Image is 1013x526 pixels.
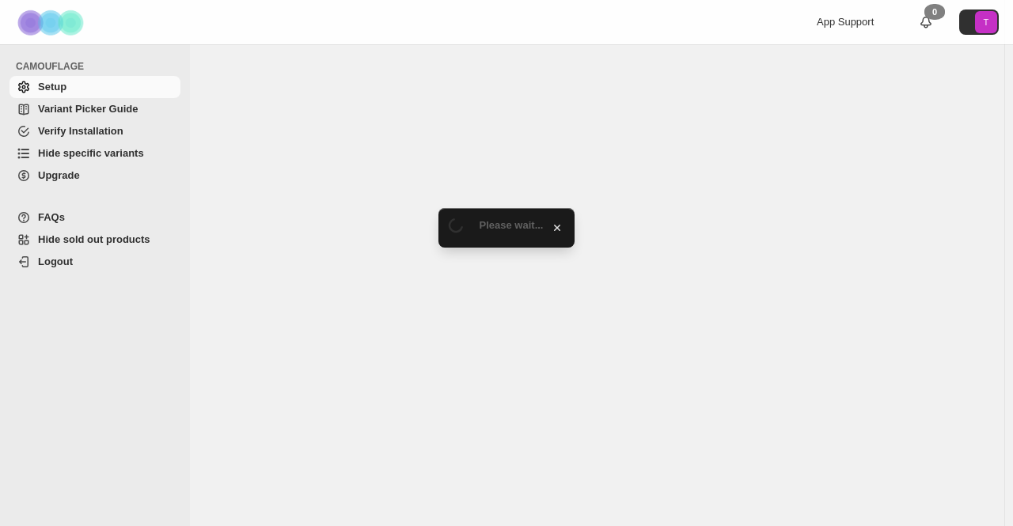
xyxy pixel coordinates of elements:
[38,125,123,137] span: Verify Installation
[9,142,180,165] a: Hide specific variants
[13,1,92,44] img: Camouflage
[38,81,66,93] span: Setup
[918,14,934,30] a: 0
[38,147,144,159] span: Hide specific variants
[38,169,80,181] span: Upgrade
[9,229,180,251] a: Hide sold out products
[38,233,150,245] span: Hide sold out products
[9,76,180,98] a: Setup
[16,60,182,73] span: CAMOUFLAGE
[9,251,180,273] a: Logout
[924,4,945,20] div: 0
[38,103,138,115] span: Variant Picker Guide
[975,11,997,33] span: Avatar with initials T
[959,9,999,35] button: Avatar with initials T
[9,165,180,187] a: Upgrade
[480,219,544,231] span: Please wait...
[9,98,180,120] a: Variant Picker Guide
[984,17,989,27] text: T
[38,255,73,267] span: Logout
[9,206,180,229] a: FAQs
[38,211,65,223] span: FAQs
[9,120,180,142] a: Verify Installation
[817,16,874,28] span: App Support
